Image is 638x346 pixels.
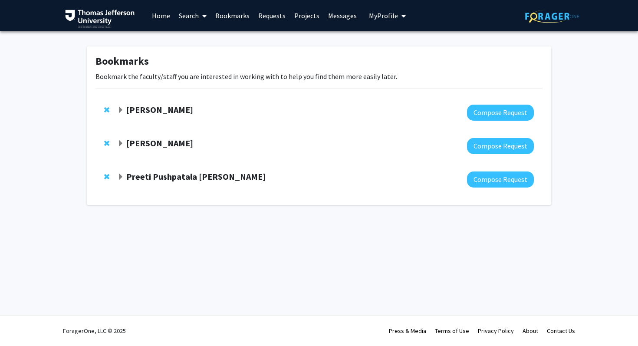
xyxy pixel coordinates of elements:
a: Home [148,0,174,31]
span: My Profile [369,11,398,20]
span: Expand Mahdi Alizedah Bookmark [117,107,124,114]
button: Compose Request to Mahdi Alizedah [467,105,534,121]
strong: [PERSON_NAME] [126,104,193,115]
button: Compose Request to Preeti Pushpatala Zanwar [467,171,534,188]
img: ForagerOne Logo [525,10,579,23]
h1: Bookmarks [95,55,543,68]
a: Press & Media [389,327,426,335]
a: Contact Us [547,327,575,335]
p: Bookmark the faculty/staff you are interested in working with to help you find them more easily l... [95,71,543,82]
a: Requests [254,0,290,31]
strong: [PERSON_NAME] [126,138,193,148]
img: Thomas Jefferson University Logo [65,10,135,28]
a: About [523,327,538,335]
span: Expand Preeti Pushpatala Zanwar Bookmark [117,174,124,181]
a: Bookmarks [211,0,254,31]
a: Messages [324,0,361,31]
span: Remove Mahdi Alizedah from bookmarks [104,106,109,113]
strong: Preeti Pushpatala [PERSON_NAME] [126,171,266,182]
a: Terms of Use [435,327,469,335]
a: Privacy Policy [478,327,514,335]
iframe: Chat [7,307,37,339]
span: Remove Elizabeth Wright-Jin from bookmarks [104,140,109,147]
a: Search [174,0,211,31]
a: Projects [290,0,324,31]
span: Remove Preeti Pushpatala Zanwar from bookmarks [104,173,109,180]
span: Expand Elizabeth Wright-Jin Bookmark [117,140,124,147]
button: Compose Request to Elizabeth Wright-Jin [467,138,534,154]
div: ForagerOne, LLC © 2025 [63,316,126,346]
